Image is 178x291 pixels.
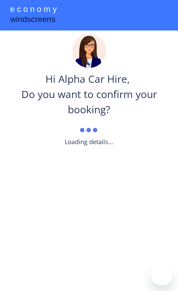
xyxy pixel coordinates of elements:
div: Loading details... [65,137,113,147]
div: e c o n o m y [10,3,57,16]
img: madeline.png [72,34,106,68]
iframe: Button to launch messaging window [151,264,173,286]
div: windscreens [10,14,55,27]
div: Hi Alpha Car Hire, Do you want to confirm your booking? [6,71,172,117]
